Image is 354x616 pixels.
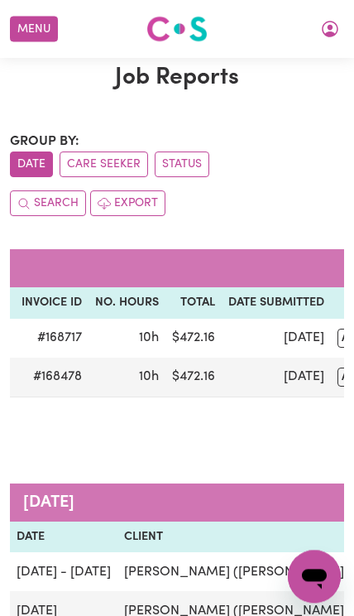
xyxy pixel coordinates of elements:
td: $ 472.16 [165,358,222,397]
button: sort invoices by paid status [155,152,209,177]
iframe: Button to launch messaging window [288,550,341,603]
a: Careseekers logo [146,10,208,48]
button: sort invoices by date [10,152,53,177]
th: Date [10,522,117,553]
th: Date Submitted [222,287,331,319]
td: [DATE] [222,358,331,397]
span: 10 hours [139,331,159,344]
td: $ 472.16 [165,319,222,358]
button: Menu [10,17,58,42]
span: Group by: [10,135,79,148]
th: Invoice ID [15,287,88,319]
img: Careseekers logo [146,14,208,44]
button: Export [90,190,165,216]
td: [DATE] - [DATE] [10,552,117,591]
button: My Account [313,15,347,43]
td: #168478 [15,358,88,397]
button: Search [10,190,86,216]
h1: Job Reports [10,64,344,92]
th: Total [165,287,222,319]
th: No. Hours [88,287,165,319]
button: sort invoices by care seeker [60,152,148,177]
span: 10 hours [139,370,159,383]
td: [DATE] [222,319,331,358]
td: #168717 [15,319,88,358]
